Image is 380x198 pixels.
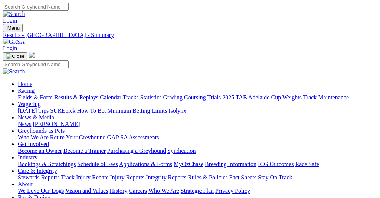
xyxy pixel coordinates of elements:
[29,52,35,58] img: logo-grsa-white.png
[109,188,127,194] a: History
[215,188,250,194] a: Privacy Policy
[3,39,25,45] img: GRSA
[3,3,69,11] input: Search
[18,141,49,147] a: Get Involved
[18,174,377,181] div: Care & Integrity
[3,68,25,75] img: Search
[295,161,319,167] a: Race Safe
[65,188,108,194] a: Vision and Values
[33,121,80,127] a: [PERSON_NAME]
[50,134,106,141] a: Retire Your Greyhound
[77,161,118,167] a: Schedule of Fees
[6,53,24,59] img: Close
[18,181,33,187] a: About
[148,188,179,194] a: Who We Are
[63,148,106,154] a: Become a Trainer
[61,174,108,181] a: Track Injury Rebate
[18,168,57,174] a: Care & Integrity
[107,108,167,114] a: Minimum Betting Limits
[18,94,53,100] a: Fields & Form
[18,134,377,141] div: Greyhounds as Pets
[184,94,206,100] a: Coursing
[18,161,76,167] a: Bookings & Scratchings
[18,94,377,101] div: Racing
[54,94,98,100] a: Results & Replays
[18,161,377,168] div: Industry
[188,174,228,181] a: Rules & Policies
[3,24,23,32] button: Toggle navigation
[3,11,25,17] img: Search
[18,81,32,87] a: Home
[18,148,62,154] a: Become an Owner
[110,174,144,181] a: Injury Reports
[18,121,377,128] div: News & Media
[18,188,64,194] a: We Love Our Dogs
[107,148,166,154] a: Purchasing a Greyhound
[18,128,65,134] a: Greyhounds as Pets
[3,32,377,39] a: Results - [GEOGRAPHIC_DATA] - Summary
[140,94,162,100] a: Statistics
[258,161,294,167] a: ICG Outcomes
[50,108,75,114] a: SUREpick
[18,188,377,194] div: About
[222,94,281,100] a: 2025 TAB Adelaide Cup
[207,94,221,100] a: Trials
[129,188,147,194] a: Careers
[18,154,37,161] a: Industry
[3,17,17,24] a: Login
[18,88,35,94] a: Racing
[167,148,196,154] a: Syndication
[3,60,69,68] input: Search
[119,161,172,167] a: Applications & Forms
[100,94,121,100] a: Calendar
[146,174,186,181] a: Integrity Reports
[18,114,54,121] a: News & Media
[181,188,214,194] a: Strategic Plan
[18,134,49,141] a: Who We Are
[3,52,27,60] button: Toggle navigation
[258,174,292,181] a: Stay On Track
[18,108,49,114] a: [DATE] Tips
[18,101,41,107] a: Wagering
[174,161,203,167] a: MyOzChase
[107,134,159,141] a: GAP SA Assessments
[18,148,377,154] div: Get Involved
[123,94,139,100] a: Tracks
[3,45,17,52] a: Login
[163,94,183,100] a: Grading
[18,121,31,127] a: News
[7,25,20,31] span: Menu
[18,108,377,114] div: Wagering
[168,108,186,114] a: Isolynx
[205,161,256,167] a: Breeding Information
[18,174,59,181] a: Stewards Reports
[303,94,349,100] a: Track Maintenance
[229,174,256,181] a: Fact Sheets
[282,94,302,100] a: Weights
[77,108,106,114] a: How To Bet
